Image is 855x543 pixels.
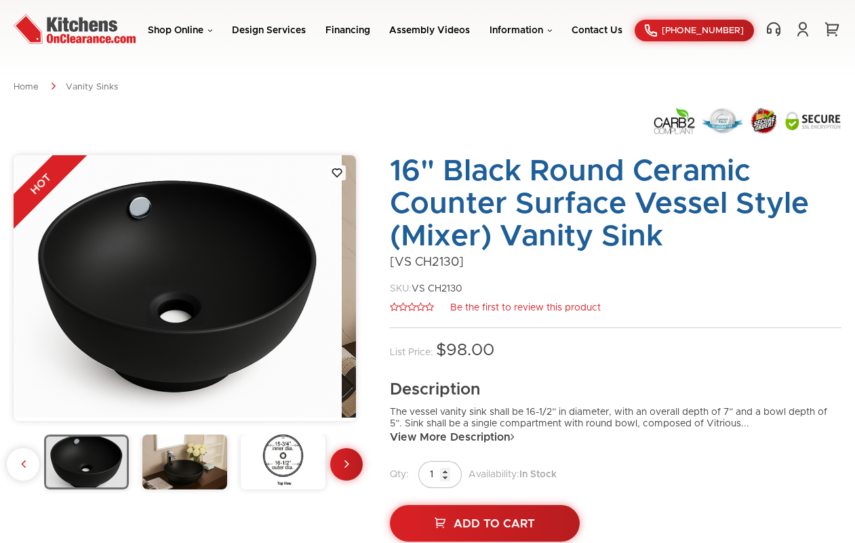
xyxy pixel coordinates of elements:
img: prodmain_88233_CH2130_1.1.2.jpg [14,155,342,418]
a: Vanity Sinks [66,83,118,92]
a: Add To Cart [390,505,580,542]
strong: In Stock [519,470,557,479]
img: Kitchens On Clearance [14,10,136,47]
a: Assembly Videos [389,26,470,35]
label: Qty: [390,470,409,479]
a: Financing [325,26,370,35]
a: View More Description [390,430,515,444]
a: Home [14,83,39,92]
span: Be the first to review this product [450,303,601,313]
img: Secure SSL Encyption [784,110,841,131]
div: [VS CH2130] [390,255,841,270]
a: Information [490,26,552,35]
div: Availability: [390,461,841,488]
img: Lowest Price Guarantee [702,108,743,134]
a: Shop Online [148,26,212,35]
span: [PHONE_NUMBER] [662,26,744,35]
span: Add To Cart [454,518,535,529]
a: [PHONE_NUMBER] [635,20,754,41]
img: Secure Order [749,107,778,134]
img: prodadditional_88233_CH2130__1.1..jpg [342,155,670,418]
a: Contact Us [572,26,622,35]
span: 16" Black Round Ceramic Counter Surface Vessel Style (Mixer) Vanity Sink [390,157,809,252]
a: Design Services [232,26,306,35]
img: prodadditional_88233_CH2130_1.5.JPG [339,435,424,489]
img: prodadditional_88233_CH2130_1.4.JPG [241,435,325,489]
img: Carb2 Compliant [653,107,696,135]
strong: $98.00 [436,342,494,359]
span: SKU: [390,284,412,294]
img: prodmain_88233_CH2130_1.1.2.jpg [44,435,129,489]
li: VS CH2130 [390,283,841,296]
span: List Price: [390,348,433,357]
h2: Description [390,380,841,400]
span: The vessel vanity sink shall be 16-1/2” in diameter, with an overall depth of 7” and a bowl depth... [390,407,827,429]
img: prodadditional_88233_CH2130__1.1..jpg [142,435,227,489]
